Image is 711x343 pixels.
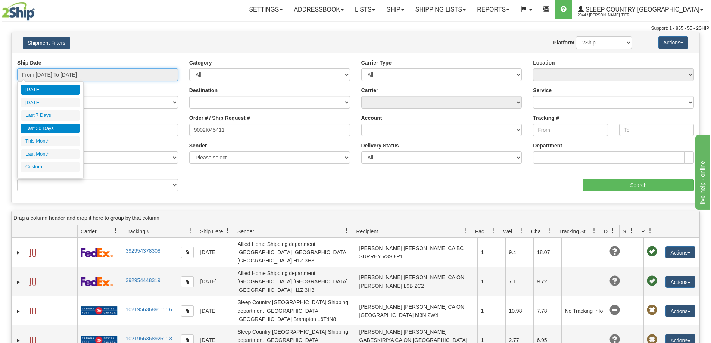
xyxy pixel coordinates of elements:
label: Platform [553,39,574,46]
span: Shipment Issues [623,228,629,235]
a: Delivery Status filter column settings [606,225,619,237]
a: Lists [349,0,381,19]
span: Tracking Status [559,228,592,235]
label: Carrier Type [361,59,392,66]
span: Charge [531,228,547,235]
td: No Tracking Info [561,296,606,325]
a: Weight filter column settings [515,225,528,237]
span: Unknown [609,276,620,286]
a: Pickup Status filter column settings [644,225,657,237]
button: Actions [665,276,695,288]
a: Expand [15,308,22,315]
button: Actions [665,246,695,258]
a: Shipment Issues filter column settings [625,225,638,237]
input: To [619,124,694,136]
span: Recipient [356,228,378,235]
a: Settings [243,0,288,19]
img: logo2044.jpg [2,2,35,21]
img: 2 - FedEx Express® [81,248,113,257]
td: Allied Home Shipping department [GEOGRAPHIC_DATA] [GEOGRAPHIC_DATA] [GEOGRAPHIC_DATA] H1Z 3H3 [234,267,356,296]
button: Shipment Filters [23,37,70,49]
span: Tracking # [125,228,150,235]
td: 1 [477,267,505,296]
span: Pickup Status [641,228,648,235]
td: [DATE] [197,238,234,267]
label: Location [533,59,555,66]
span: Ship Date [200,228,223,235]
label: Order # / Ship Request # [189,114,250,122]
td: [DATE] [197,296,234,325]
a: Carrier filter column settings [109,225,122,237]
span: Pickup Successfully created [647,276,657,286]
li: Last 7 Days [21,110,80,121]
li: Custom [21,162,80,172]
span: Weight [503,228,519,235]
span: Unknown [609,246,620,257]
img: 20 - Canada Post [81,306,117,315]
button: Copy to clipboard [181,247,194,258]
label: Ship Date [17,59,41,66]
span: Delivery Status [604,228,610,235]
label: Account [361,114,382,122]
a: Packages filter column settings [487,225,500,237]
button: Copy to clipboard [181,305,194,317]
td: [PERSON_NAME] [PERSON_NAME] CA BC SURREY V3S 8P1 [356,238,477,267]
div: Support: 1 - 855 - 55 - 2SHIP [2,25,709,32]
td: Sleep Country [GEOGRAPHIC_DATA] Shipping department [GEOGRAPHIC_DATA] [GEOGRAPHIC_DATA] Brampton ... [234,296,356,325]
td: 10.98 [505,296,533,325]
a: Recipient filter column settings [459,225,472,237]
span: Pickup Not Assigned [647,305,657,315]
a: Reports [471,0,515,19]
a: Sleep Country [GEOGRAPHIC_DATA] 2044 / [PERSON_NAME] [PERSON_NAME] [572,0,709,19]
td: 7.78 [533,296,561,325]
div: live help - online [6,4,69,13]
td: [DATE] [197,267,234,296]
a: Label [29,275,36,287]
a: Expand [15,249,22,256]
label: Category [189,59,212,66]
td: 9.4 [505,238,533,267]
a: 1021956368925113 [125,336,172,342]
td: 1 [477,238,505,267]
span: No Tracking Info [609,305,620,315]
td: 18.07 [533,238,561,267]
button: Actions [665,305,695,317]
a: 392954378308 [125,248,160,254]
label: Destination [189,87,218,94]
a: 1021956368911116 [125,306,172,312]
a: Ship [381,0,409,19]
img: 2 - FedEx Express® [81,277,113,286]
span: 2044 / [PERSON_NAME] [PERSON_NAME] [578,12,634,19]
a: Charge filter column settings [543,225,556,237]
label: Carrier [361,87,378,94]
td: 7.1 [505,267,533,296]
a: Ship Date filter column settings [221,225,234,237]
button: Copy to clipboard [181,276,194,287]
td: [PERSON_NAME] [PERSON_NAME] CA ON [PERSON_NAME] L9B 2C2 [356,267,477,296]
a: Sender filter column settings [340,225,353,237]
label: Sender [189,142,207,149]
input: Search [583,179,694,191]
a: Expand [15,278,22,286]
td: 9.72 [533,267,561,296]
a: Tracking # filter column settings [184,225,197,237]
input: From [533,124,608,136]
td: [PERSON_NAME] [PERSON_NAME] CA ON [GEOGRAPHIC_DATA] M3N 2W4 [356,296,477,325]
span: Pickup Successfully created [647,246,657,257]
a: Label [29,246,36,258]
td: Allied Home Shipping department [GEOGRAPHIC_DATA] [GEOGRAPHIC_DATA] [GEOGRAPHIC_DATA] H1Z 3H3 [234,238,356,267]
label: Delivery Status [361,142,399,149]
span: Sender [237,228,254,235]
li: This Month [21,136,80,146]
a: Label [29,305,36,317]
li: Last Month [21,149,80,159]
a: Addressbook [288,0,349,19]
span: Carrier [81,228,97,235]
button: Actions [658,36,688,49]
li: [DATE] [21,85,80,95]
li: [DATE] [21,98,80,108]
iframe: chat widget [694,133,710,209]
label: Tracking # [533,114,559,122]
div: grid grouping header [12,211,699,225]
a: Tracking Status filter column settings [588,225,601,237]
